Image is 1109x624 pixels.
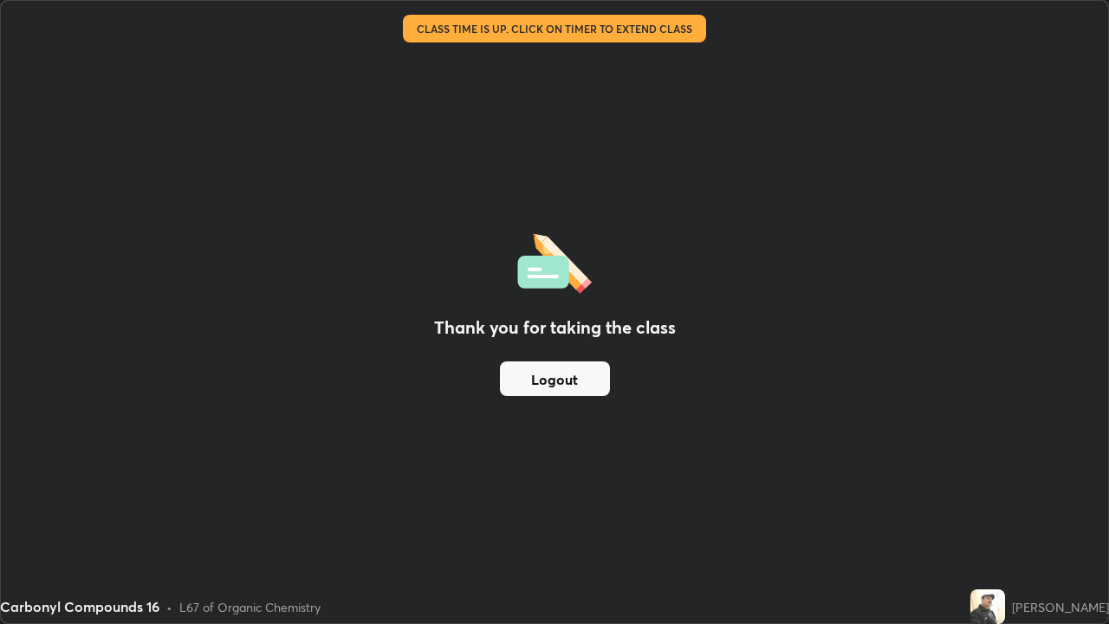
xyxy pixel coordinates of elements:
h2: Thank you for taking the class [434,315,676,341]
div: • [166,598,172,616]
img: 8789f57d21a94de8b089b2eaa565dc50.jpg [970,589,1005,624]
div: L67 of Organic Chemistry [179,598,321,616]
div: [PERSON_NAME] [1012,598,1109,616]
img: offlineFeedback.1438e8b3.svg [517,228,592,294]
button: Logout [500,361,610,396]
